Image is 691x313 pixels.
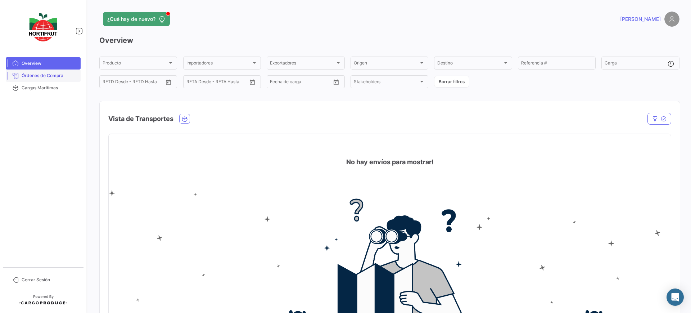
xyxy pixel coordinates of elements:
span: Producto [103,62,167,67]
h4: Vista de Transportes [108,114,173,124]
input: Hasta [204,80,233,85]
input: Desde [103,80,116,85]
span: Importadores [186,62,251,67]
button: Open calendar [331,77,342,88]
span: Stakeholders [354,80,419,85]
h4: No hay envíos para mostrar! [346,157,434,167]
a: Órdenes de Compra [6,70,81,82]
a: Cargas Marítimas [6,82,81,94]
span: ¿Qué hay de nuevo? [107,15,155,23]
a: Overview [6,57,81,70]
button: Ocean [180,114,190,123]
button: ¿Qué hay de nuevo? [103,12,170,26]
input: Hasta [121,80,149,85]
img: placeholder-user.png [664,12,679,27]
input: Hasta [288,80,317,85]
img: logo-hortifrut.svg [25,9,61,46]
span: Overview [22,60,78,67]
span: Origen [354,62,419,67]
span: Cerrar Sesión [22,277,78,283]
button: Borrar filtros [434,76,469,88]
span: Destino [437,62,502,67]
button: Open calendar [247,77,258,88]
input: Desde [270,80,283,85]
span: Órdenes de Compra [22,72,78,79]
span: Exportadores [270,62,335,67]
h3: Overview [99,35,679,45]
div: Abrir Intercom Messenger [667,289,684,306]
span: [PERSON_NAME] [620,15,661,23]
input: Desde [186,80,199,85]
button: Open calendar [163,77,174,88]
span: Cargas Marítimas [22,85,78,91]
